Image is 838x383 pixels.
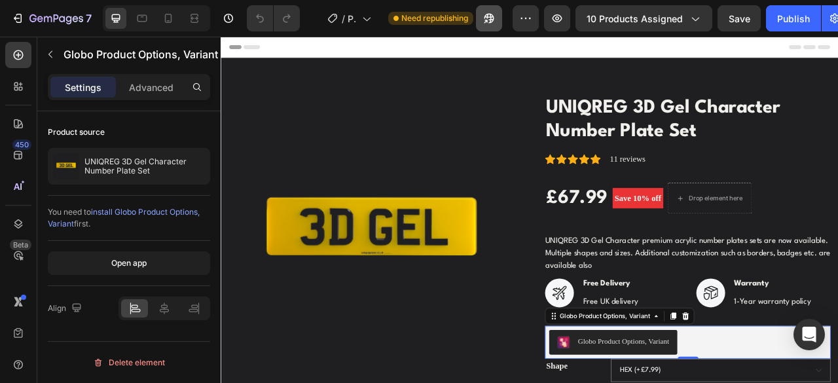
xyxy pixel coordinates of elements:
[412,74,776,136] h2: UNIQREG 3D Gel Character Number Plate Set
[587,12,683,26] span: 10 products assigned
[718,5,761,31] button: Save
[48,206,210,230] div: You need to first.
[65,81,101,94] p: Settings
[653,330,751,346] p: 1-Year warranty policy
[729,13,750,24] span: Save
[401,12,468,24] span: Need republishing
[129,81,173,94] p: Advanced
[48,251,210,275] button: Open app
[429,350,549,361] div: Globo Product Options, Variant
[495,148,540,164] p: 11 reviews
[575,5,712,31] button: 10 products assigned
[653,306,751,322] p: Warranty
[498,192,563,219] pre: Save 10% off
[221,37,838,383] iframe: Design area
[64,46,218,62] p: Globo Product Options, Variant
[766,5,821,31] button: Publish
[48,352,210,373] button: Delete element
[247,5,300,31] div: Undo/Redo
[86,10,92,26] p: 7
[10,240,31,250] div: Beta
[93,355,165,371] div: Delete element
[342,12,345,26] span: /
[53,153,79,179] img: product feature img
[48,300,84,318] div: Align
[412,255,776,297] p: UNIQREG 3D Gel Character premium acrylic number plates sets are now available. Multiple shapes an...
[48,126,105,138] div: Product source
[777,12,810,26] div: Publish
[111,257,147,269] div: Open app
[48,207,200,228] span: install Globo Product Options, Variant
[5,5,98,31] button: 7
[348,12,357,26] span: Product Page - [DATE] 22:41:10
[84,157,205,175] p: UNIQREG 3D Gel Character Number Plate Set
[793,319,825,350] div: Open Intercom Messenger
[461,330,531,346] p: Free UK delivery
[595,200,665,211] div: Drop element here
[12,139,31,150] div: 450
[461,306,531,322] p: Free Delivery
[412,189,493,222] div: £67.99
